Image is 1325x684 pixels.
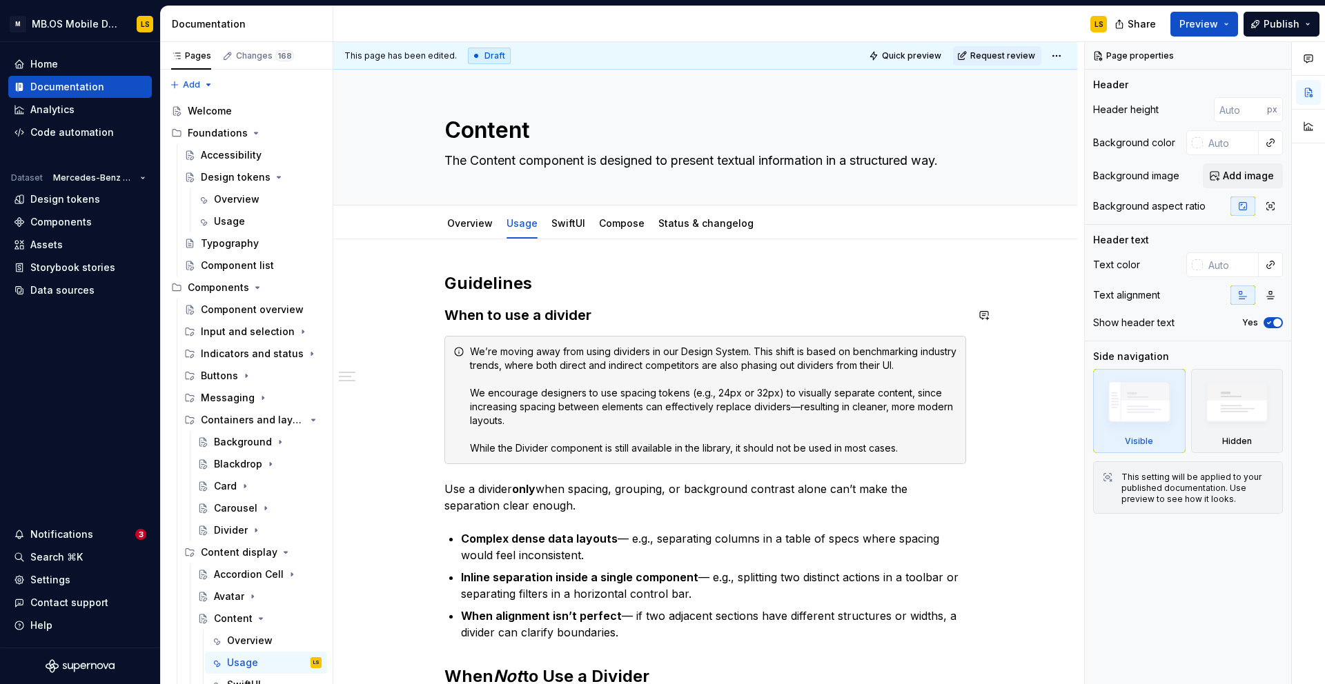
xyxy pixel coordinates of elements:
[188,126,248,140] div: Foundations
[179,144,327,166] a: Accessibility
[970,50,1035,61] span: Request review
[179,541,327,563] div: Content display
[30,215,92,229] div: Components
[32,17,120,31] div: MB.OS Mobile Design System
[468,48,511,64] div: Draft
[214,567,284,581] div: Accordion Cell
[1223,169,1274,183] span: Add image
[179,409,327,431] div: Containers and layout
[135,529,146,540] span: 3
[501,208,543,237] div: Usage
[214,612,253,625] div: Content
[1093,136,1175,150] div: Background color
[214,501,257,515] div: Carousel
[546,208,591,237] div: SwiftUI
[882,50,941,61] span: Quick preview
[953,46,1041,66] button: Request review
[444,272,966,294] h2: Guidelines
[512,482,536,496] strong: only
[192,607,327,630] a: Content
[442,114,963,147] textarea: Content
[11,172,43,183] div: Dataset
[3,9,157,39] button: MMB.OS Mobile Design SystemLS
[53,172,135,183] span: Mercedes-Benz 2.0
[166,276,327,299] div: Components
[192,188,327,210] a: Overview
[461,609,622,623] strong: When alignment isn’t perfect
[30,261,115,274] div: Storybook stories
[205,630,327,652] a: Overview
[8,53,152,75] a: Home
[1108,12,1165,37] button: Share
[179,232,327,254] a: Typography
[442,150,963,172] textarea: The Content component is designed to present textual information in a structured way.
[179,166,327,188] a: Design tokens
[30,527,93,541] div: Notifications
[141,19,150,30] div: LS
[447,217,493,229] a: Overview
[201,413,305,427] div: Containers and layout
[192,453,327,475] a: Blackdrop
[8,76,152,98] a: Documentation
[201,259,274,272] div: Component list
[236,50,294,61] div: Changes
[444,305,966,325] h3: When to use a divider
[461,569,966,602] p: — e.g., splitting two distinct actions in a toolbar or separating filters in a horizontal control...
[442,208,498,237] div: Overview
[1121,472,1274,505] div: This setting will be applied to your published documentation. Use preview to see how it looks.
[1093,169,1179,183] div: Background image
[192,475,327,497] a: Card
[179,387,327,409] div: Messaging
[507,217,538,229] a: Usage
[1242,317,1258,328] label: Yes
[1203,130,1259,155] input: Auto
[201,347,304,361] div: Indicators and status
[461,530,966,563] p: — e.g., separating columns in a table of specs where spacing would feel inconsistent.
[214,590,244,603] div: Avatar
[201,391,255,405] div: Messaging
[179,254,327,276] a: Component list
[444,481,966,514] p: Use a divider when spacing, grouping, or background contrast alone can’t make the separation clea...
[1093,199,1206,213] div: Background aspect ratio
[1095,19,1103,30] div: LS
[1191,369,1284,453] div: Hidden
[1093,258,1140,272] div: Text color
[8,211,152,233] a: Components
[1222,436,1252,447] div: Hidden
[171,50,211,61] div: Pages
[201,303,304,316] div: Component overview
[30,57,58,71] div: Home
[179,299,327,321] a: Component overview
[192,585,327,607] a: Avatar
[461,570,698,584] strong: Inline separation inside a single component
[192,563,327,585] a: Accordion Cell
[8,121,152,143] a: Code automation
[214,435,272,449] div: Background
[8,279,152,301] a: Data sources
[30,125,114,139] div: Code automation
[188,104,232,118] div: Welcome
[1267,104,1277,115] p: px
[30,80,104,94] div: Documentation
[1093,316,1175,330] div: Show header text
[201,170,271,184] div: Design tokens
[30,596,108,610] div: Contact support
[10,16,26,32] div: M
[30,283,95,297] div: Data sources
[1170,12,1238,37] button: Preview
[1093,350,1169,363] div: Side navigation
[8,592,152,614] button: Contact support
[192,210,327,232] a: Usage
[214,192,259,206] div: Overview
[201,545,277,559] div: Content display
[8,523,152,545] button: Notifications3
[599,217,645,229] a: Compose
[192,431,327,453] a: Background
[172,17,327,31] div: Documentation
[166,75,217,94] button: Add
[214,523,248,537] div: Divider
[8,569,152,591] a: Settings
[313,656,320,670] div: LS
[1093,233,1149,247] div: Header text
[201,325,295,339] div: Input and selection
